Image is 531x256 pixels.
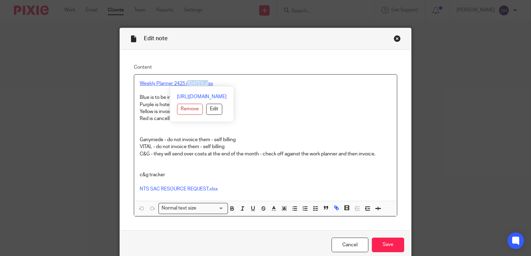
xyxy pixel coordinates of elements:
[140,171,391,178] p: c&g tracker
[140,115,391,122] p: Red is cancelled
[140,81,213,86] a: Weekly Planner 2425 ([DATE]).xlsx
[177,93,227,100] a: [URL][DOMAIN_NAME]
[140,94,391,101] p: Blue is to be invoiced
[134,64,397,71] label: Content
[206,104,222,115] button: Edit
[140,136,391,143] p: Ganymede - do not invoice them - self billing
[332,238,368,253] a: Cancel
[140,143,391,150] p: VITAL - do not invoice them - self billing
[158,203,228,214] div: Search for option
[394,35,401,42] div: Close this dialog window
[140,101,391,108] p: Purple is hotels to be invoiced
[144,36,168,41] span: Edit note
[140,151,391,157] p: C&G - they will send over costs at the end of the month - check off against the work planner and ...
[372,238,404,253] input: Save
[199,205,224,212] input: Search for option
[177,104,203,115] button: Remove
[160,205,198,212] span: Normal text size
[140,187,218,191] a: NTS SAC RESOURCE REQUEST.xlsx
[140,108,391,115] p: Yellow is invoiced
